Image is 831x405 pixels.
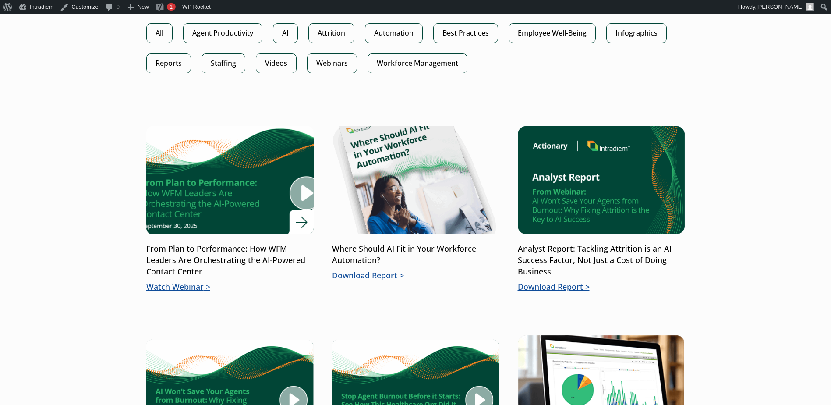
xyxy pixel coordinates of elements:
a: Reports [146,53,191,73]
a: AI [273,23,298,43]
p: From Plan to Performance: How WFM Leaders Are Orchestrating the AI-Powered Contact Center [146,243,314,277]
span: [PERSON_NAME] [757,4,803,10]
a: Analyst Report: Tackling Attrition is an AI Success Factor, Not Just a Cost of Doing BusinessDown... [518,126,685,293]
a: Videos [256,53,297,73]
a: Infographics [606,23,667,43]
a: Webinars [307,53,357,73]
a: Automation [365,23,423,43]
p: Where Should AI Fit in Your Workforce Automation? [332,243,499,266]
a: Workforce Management [368,53,467,73]
a: Employee Well-Being [509,23,596,43]
p: Download Report [332,270,499,281]
a: Attrition [308,23,354,43]
a: Agent Productivity [183,23,262,43]
img: Where Should AI Fit in Your Workforce Automation? [332,126,499,234]
span: 1 [170,4,173,10]
a: Where Should AI Fit in Your Workforce Automation?Where Should AI Fit in Your Workforce Automation... [332,126,499,281]
a: Staffing [202,53,245,73]
p: Analyst Report: Tackling Attrition is an AI Success Factor, Not Just a Cost of Doing Business [518,243,685,277]
a: Best Practices [433,23,498,43]
a: All [146,23,173,43]
a: From Plan to Performance: How WFM Leaders Are Orchestrating the AI-Powered Contact CenterWatch We... [146,126,314,293]
p: Watch Webinar [146,281,314,293]
p: Download Report [518,281,685,293]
